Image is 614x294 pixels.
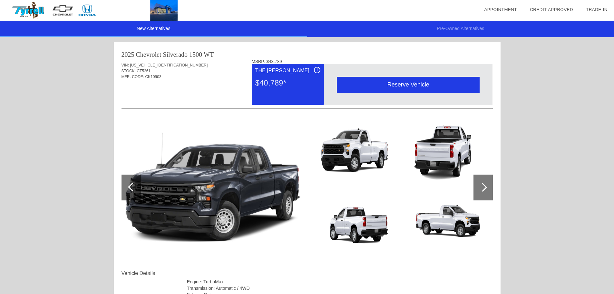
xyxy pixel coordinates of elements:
[337,77,480,93] div: Reserve Vehicle
[484,7,517,12] a: Appointment
[130,63,208,67] span: [US_VEHICLE_IDENTIFICATION_NUMBER]
[255,75,320,91] div: $40,789*
[401,119,490,186] img: 3.jpg
[122,119,304,256] img: 1.jpg
[309,119,398,186] img: 1.jpg
[401,189,490,256] img: 4.jpg
[122,69,136,73] span: STOCK:
[122,63,129,67] span: VIN:
[122,75,144,79] span: MFR. CODE:
[187,285,492,291] div: Transmission: Automatic / 4WD
[530,7,573,12] a: Credit Approved
[586,7,608,12] a: Trade-In
[187,279,492,285] div: Engine: TurboMax
[252,59,493,64] div: MSRP: $43,789
[122,269,187,277] div: Vehicle Details
[204,50,214,59] div: WT
[255,67,320,75] div: The [PERSON_NAME]
[145,75,161,79] span: CK10903
[314,67,320,73] div: i
[309,189,398,256] img: 2.jpg
[122,89,493,100] div: Quoted on [DATE] 7:47:04 AM
[122,50,202,59] div: 2025 Chevrolet Silverado 1500
[137,69,151,73] span: CT5261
